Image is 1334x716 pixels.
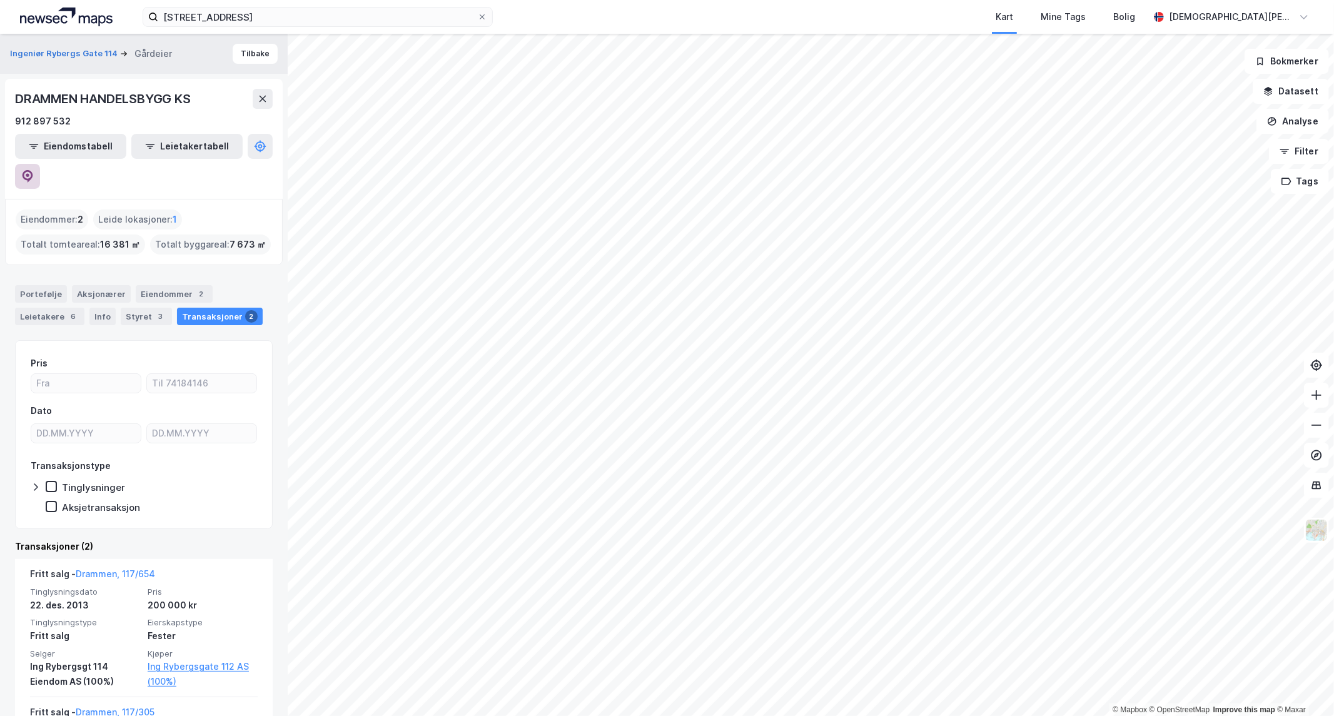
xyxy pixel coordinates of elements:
input: Til 74184146 [147,374,256,393]
div: Transaksjoner (2) [15,539,273,554]
span: Eierskapstype [148,617,258,628]
div: Totalt tomteareal : [16,234,145,255]
div: Leietakere [15,308,84,325]
div: Eiendommer : [16,209,88,229]
a: Drammen, 117/654 [76,568,155,579]
div: Kontrollprogram for chat [1271,656,1334,716]
div: 200 000 kr [148,598,258,613]
div: 912 897 532 [15,114,71,129]
input: Søk på adresse, matrikkel, gårdeiere, leietakere eller personer [158,8,477,26]
input: DD.MM.YYYY [147,424,256,443]
span: Tinglysningstype [30,617,140,628]
div: Ing Rybergsgt 114 Eiendom AS (100%) [30,659,140,689]
button: Datasett [1253,79,1329,104]
button: Bokmerker [1245,49,1329,74]
button: Analyse [1256,109,1329,134]
div: Mine Tags [1041,9,1086,24]
button: Tilbake [233,44,278,64]
div: Bolig [1113,9,1135,24]
img: logo.a4113a55bc3d86da70a041830d287a7e.svg [20,8,113,26]
div: Portefølje [15,285,67,303]
div: [DEMOGRAPHIC_DATA][PERSON_NAME] [1169,9,1294,24]
span: 7 673 ㎡ [230,237,266,252]
button: Ingeniør Rybergs Gate 114 [10,48,120,60]
span: 2 [78,212,83,227]
a: Improve this map [1213,705,1275,714]
div: Transaksjonstype [31,458,111,473]
iframe: Chat Widget [1271,656,1334,716]
span: Kjøper [148,648,258,659]
span: Tinglysningsdato [30,587,140,597]
div: Eiendommer [136,285,213,303]
span: 16 381 ㎡ [100,237,140,252]
button: Filter [1269,139,1329,164]
div: Transaksjoner [177,308,263,325]
div: Totalt byggareal : [150,234,271,255]
div: 3 [154,310,167,323]
div: Info [89,308,116,325]
img: Z [1305,518,1328,542]
div: Tinglysninger [62,482,125,493]
a: OpenStreetMap [1150,705,1210,714]
div: Dato [31,403,52,418]
span: 1 [173,212,177,227]
div: 2 [245,310,258,323]
div: Fritt salg [30,628,140,643]
div: Fester [148,628,258,643]
div: Kart [996,9,1013,24]
input: Fra [31,374,141,393]
div: 6 [67,310,79,323]
div: Pris [31,356,48,371]
div: Aksjetransaksjon [62,502,140,513]
div: 2 [195,288,208,300]
span: Selger [30,648,140,659]
div: Aksjonærer [72,285,131,303]
span: Pris [148,587,258,597]
input: DD.MM.YYYY [31,424,141,443]
div: Gårdeier [134,46,172,61]
button: Leietakertabell [131,134,243,159]
div: Styret [121,308,172,325]
div: Leide lokasjoner : [93,209,182,229]
a: Mapbox [1113,705,1147,714]
div: DRAMMEN HANDELSBYGG KS [15,89,193,109]
button: Tags [1271,169,1329,194]
div: Fritt salg - [30,567,155,587]
div: 22. des. 2013 [30,598,140,613]
button: Eiendomstabell [15,134,126,159]
a: Ing Rybergsgate 112 AS (100%) [148,659,258,689]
